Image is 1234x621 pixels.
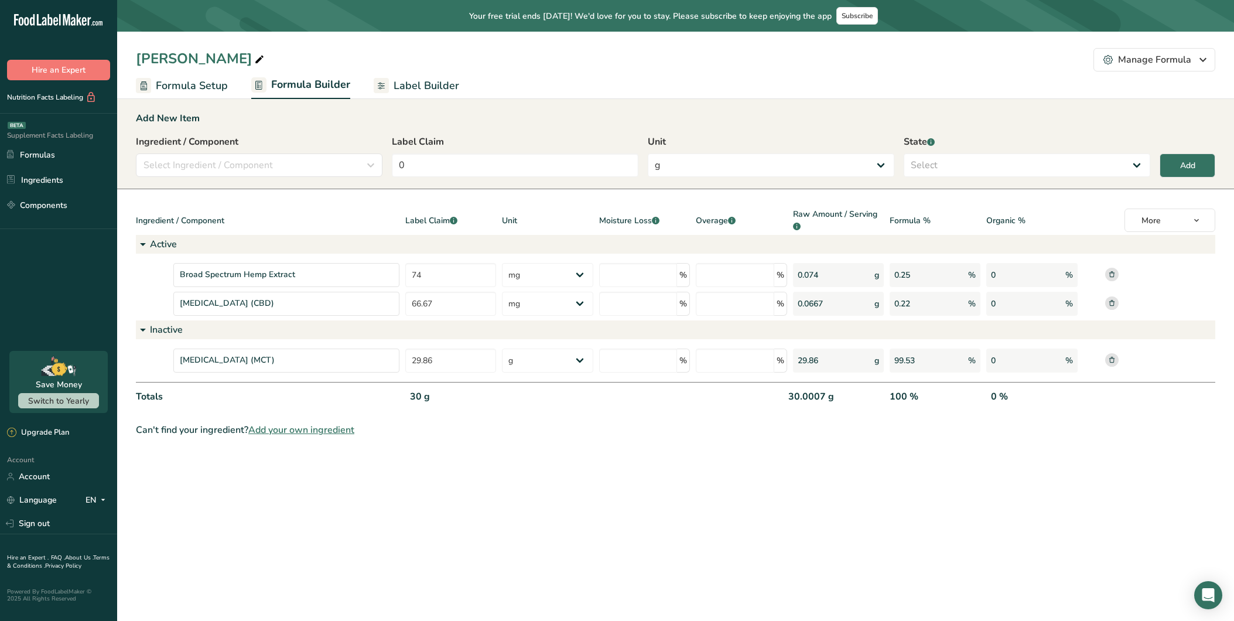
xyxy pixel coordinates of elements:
[1065,298,1073,310] span: %
[86,493,110,507] div: EN
[890,263,980,287] div: 0.25
[904,135,1150,149] label: State
[784,390,879,414] div: 30.0007 g
[7,427,69,439] div: Upgrade Plan
[986,390,1082,414] div: 0 %
[986,292,1077,316] div: 0
[45,562,81,570] a: Privacy Policy
[696,214,736,227] span: Overage
[968,354,976,367] span: %
[968,269,976,281] span: %
[7,588,110,602] div: Powered By FoodLabelMaker © 2025 All Rights Reserved
[1180,159,1195,172] div: Add
[394,78,459,94] span: Label Builder
[136,423,1215,437] div: Can't find your ingredient?
[793,349,884,373] div: 29.86
[968,298,976,310] span: %
[405,390,501,414] div: 30 g
[65,554,93,562] a: About Us .
[156,78,228,94] span: Formula Setup
[271,77,350,93] span: Formula Builder
[836,7,878,25] button: Subscribe
[1065,269,1073,281] span: %
[136,135,382,149] label: Ingredient / Component
[405,214,457,227] span: Label Claim
[874,354,879,367] span: g
[7,490,57,510] a: Language
[18,393,99,408] button: Switch to Yearly
[502,208,593,235] div: Unit
[1065,354,1073,367] span: %
[143,158,273,172] span: Select Ingredient / Component
[374,73,459,99] a: Label Builder
[890,208,980,235] div: Formula %
[1103,53,1205,67] div: Manage Formula
[986,263,1077,287] div: 0
[1160,153,1215,178] button: Add
[28,395,89,407] span: Switch to Yearly
[874,298,879,310] span: g
[136,235,1215,254] div: Active
[392,135,638,149] label: Label Claim
[890,349,980,373] div: 99.53
[986,349,1077,373] div: 0
[890,292,980,316] div: 0.22
[7,554,49,562] a: Hire an Expert .
[469,10,832,22] span: Your free trial ends [DATE]! We'd love for you to stay. Please subscribe to keep enjoying the app
[8,122,26,129] div: BETA
[51,554,65,562] a: FAQ .
[136,153,382,177] button: Select Ingredient / Component
[136,208,399,235] div: Ingredient / Component
[136,111,1215,125] div: Add New Item
[874,269,879,281] span: g
[793,208,884,233] span: Raw Amount / Serving
[986,208,1077,235] div: Organic %
[1194,581,1222,609] div: Open Intercom Messenger
[885,390,980,414] div: 100 %
[842,11,873,21] span: Subscribe
[1093,48,1215,71] button: Manage Formula
[136,48,266,69] div: [PERSON_NAME]
[7,554,110,570] a: Terms & Conditions .
[793,263,884,287] div: 0.074
[1141,215,1161,226] span: More
[1124,209,1215,232] button: More
[7,60,110,80] button: Hire an Expert
[136,390,399,414] div: Totals
[251,71,350,100] a: Formula Builder
[36,378,82,391] div: Save Money
[136,73,228,99] a: Formula Setup
[793,292,884,316] div: 0.0667
[248,423,354,437] span: Add your own ingredient
[599,214,659,227] span: Moisture Loss
[136,320,1215,339] div: Inactive
[648,135,894,149] label: Unit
